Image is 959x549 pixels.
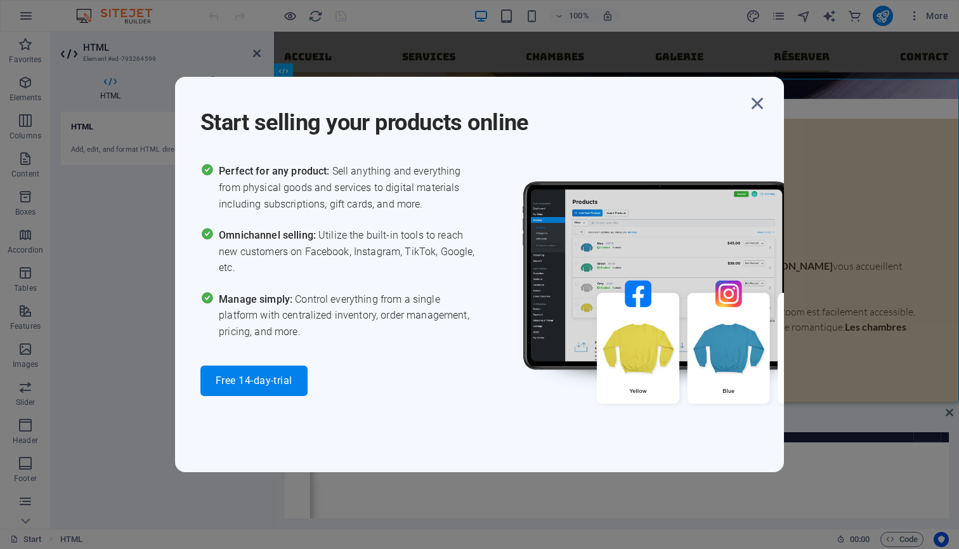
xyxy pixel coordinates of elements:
span: Manage simply: [219,293,295,305]
span: Free 14-day-trial [216,376,292,386]
span: Control everything from a single platform with centralized inventory, order management, pricing, ... [219,291,480,340]
h1: Start selling your products online [200,92,746,138]
span: Utilize the built-in tools to reach new customers on Facebook, Instagram, TikTok, Google, etc. [219,227,480,276]
span: Omnichannel selling: [219,229,318,241]
button: Free 14-day-trial [200,366,308,396]
span: Perfect for any product: [219,165,332,177]
img: promo_image.png [502,163,882,440]
span: Sell anything and everything from physical goods and services to digital materials including subs... [219,163,480,212]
